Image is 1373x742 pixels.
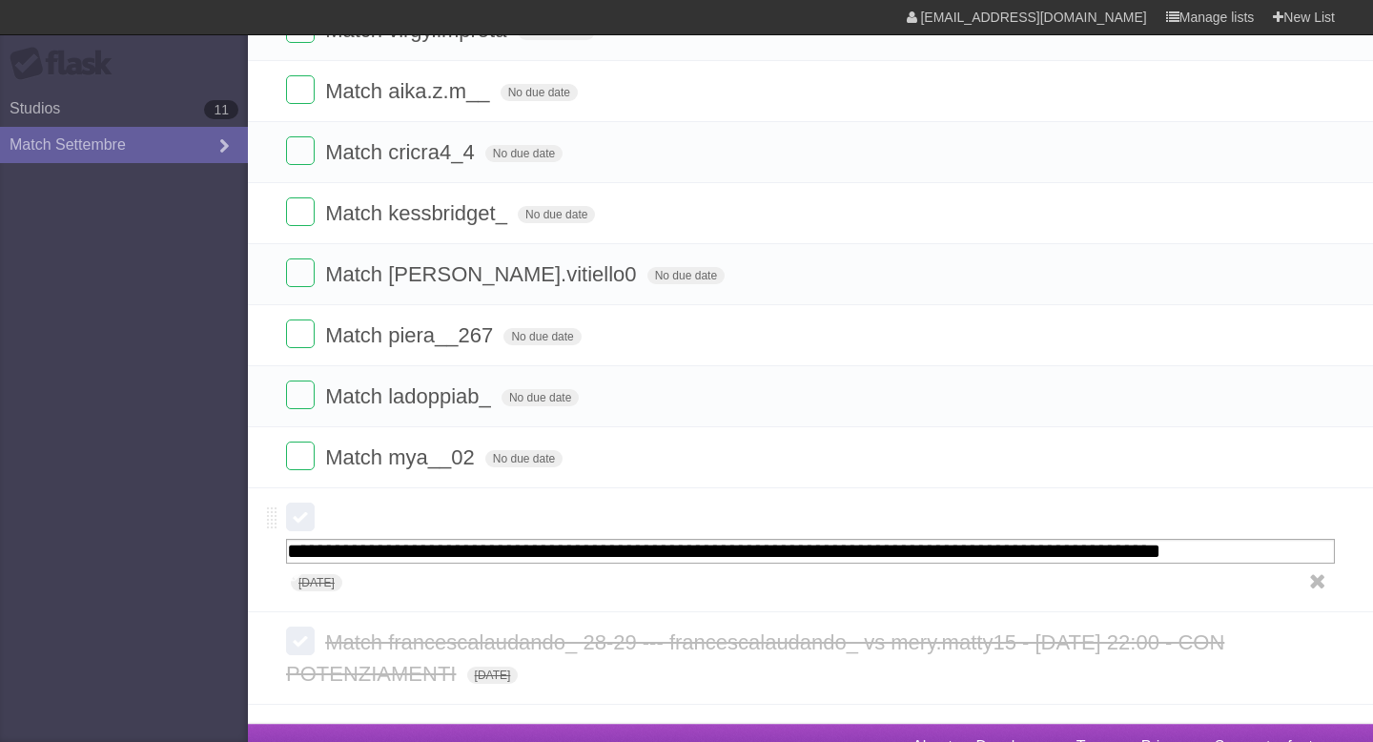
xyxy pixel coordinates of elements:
[286,258,315,287] label: Done
[286,627,315,655] label: Done
[286,75,315,104] label: Done
[286,630,1224,686] span: Match francescalaudando_ 28-29 --- francescalaudando_ vs mery.matty15 - [DATE] 22:00 - CON POTENZ...
[286,136,315,165] label: Done
[286,381,315,409] label: Done
[518,206,595,223] span: No due date
[286,442,315,470] label: Done
[485,450,563,467] span: No due date
[204,100,238,119] b: 11
[325,384,496,408] span: Match ladoppiab_
[325,140,480,164] span: Match cricra4_4
[647,267,725,284] span: No due date
[325,79,494,103] span: Match aika.z.m__
[485,145,563,162] span: No due date
[286,503,315,531] label: Done
[325,445,480,469] span: Match mya__02
[291,574,342,591] span: [DATE]
[503,328,581,345] span: No due date
[286,197,315,226] label: Done
[325,323,498,347] span: Match piera__267
[10,47,124,81] div: Flask
[286,319,315,348] label: Done
[502,389,579,406] span: No due date
[325,201,512,225] span: Match kessbridget_
[467,667,519,684] span: [DATE]
[501,84,578,101] span: No due date
[325,262,641,286] span: Match [PERSON_NAME].vitiello0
